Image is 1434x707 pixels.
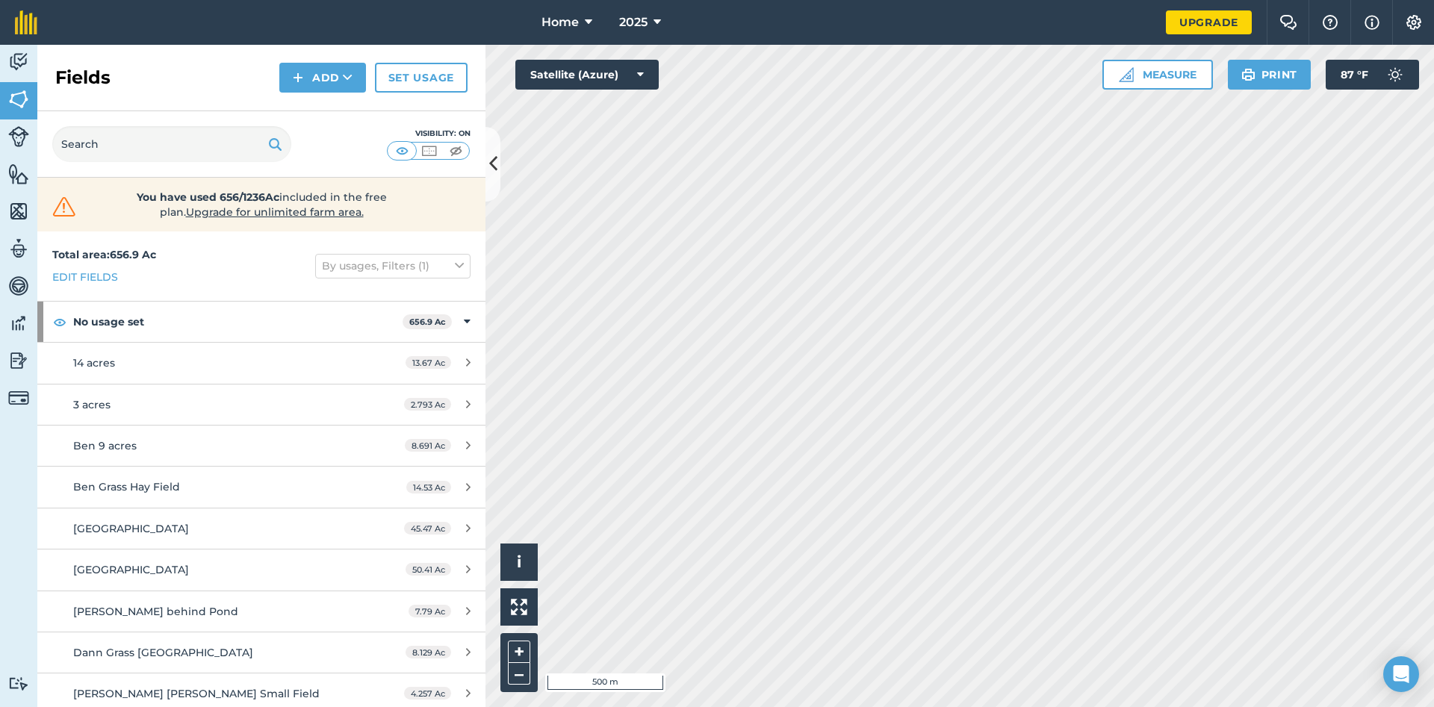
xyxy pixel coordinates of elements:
[52,269,118,285] a: Edit fields
[8,88,29,110] img: svg+xml;base64,PHN2ZyB4bWxucz0iaHR0cDovL3d3dy53My5vcmcvMjAwMC9zdmciIHdpZHRoPSI1NiIgaGVpZ2h0PSI2MC...
[409,317,446,327] strong: 656.9 Ac
[15,10,37,34] img: fieldmargin Logo
[393,143,412,158] img: svg+xml;base64,PHN2ZyB4bWxucz0iaHR0cDovL3d3dy53My5vcmcvMjAwMC9zdmciIHdpZHRoPSI1MCIgaGVpZ2h0PSI0MC...
[102,190,420,219] span: included in the free plan .
[409,605,451,617] span: 7.79 Ac
[508,663,530,685] button: –
[73,563,189,576] span: [GEOGRAPHIC_DATA]
[447,143,465,158] img: svg+xml;base64,PHN2ZyB4bWxucz0iaHR0cDovL3d3dy53My5vcmcvMjAwMC9zdmciIHdpZHRoPSI1MCIgaGVpZ2h0PSI0MC...
[73,646,253,659] span: Dann Grass [GEOGRAPHIC_DATA]
[73,356,115,370] span: 14 acres
[1380,60,1410,90] img: svg+xml;base64,PD94bWwgdmVyc2lvbj0iMS4wIiBlbmNvZGluZz0idXRmLTgiPz4KPCEtLSBHZW5lcmF0b3I6IEFkb2JlIE...
[1228,60,1312,90] button: Print
[1383,656,1419,692] div: Open Intercom Messenger
[73,605,238,618] span: [PERSON_NAME] behind Pond
[186,205,364,219] span: Upgrade for unlimited farm area.
[37,508,485,549] a: [GEOGRAPHIC_DATA]45.47 Ac
[37,302,485,342] div: No usage set656.9 Ac
[404,687,451,700] span: 4.257 Ac
[37,467,485,507] a: Ben Grass Hay Field14.53 Ac
[49,196,79,218] img: svg+xml;base64,PHN2ZyB4bWxucz0iaHR0cDovL3d3dy53My5vcmcvMjAwMC9zdmciIHdpZHRoPSIzMiIgaGVpZ2h0PSIzMC...
[8,349,29,372] img: svg+xml;base64,PD94bWwgdmVyc2lvbj0iMS4wIiBlbmNvZGluZz0idXRmLTgiPz4KPCEtLSBHZW5lcmF0b3I6IEFkb2JlIE...
[511,599,527,615] img: Four arrows, one pointing top left, one top right, one bottom right and the last bottom left
[387,128,471,140] div: Visibility: On
[37,632,485,673] a: Dann Grass [GEOGRAPHIC_DATA]8.129 Ac
[49,190,474,219] a: You have used 656/1236Acincluded in the free plan.Upgrade for unlimited farm area.
[1405,15,1423,30] img: A cog icon
[73,480,180,493] span: Ben Grass Hay Field
[268,135,282,153] img: svg+xml;base64,PHN2ZyB4bWxucz0iaHR0cDovL3d3dy53My5vcmcvMjAwMC9zdmciIHdpZHRoPSIxOSIgaGVpZ2h0PSIyNC...
[619,13,648,31] span: 2025
[37,549,485,590] a: [GEOGRAPHIC_DATA]50.41 Ac
[8,676,29,691] img: svg+xml;base64,PD94bWwgdmVyc2lvbj0iMS4wIiBlbmNvZGluZz0idXRmLTgiPz4KPCEtLSBHZW5lcmF0b3I6IEFkb2JlIE...
[73,398,111,411] span: 3 acres
[53,313,66,331] img: svg+xml;base64,PHN2ZyB4bWxucz0iaHR0cDovL3d3dy53My5vcmcvMjAwMC9zdmciIHdpZHRoPSIxOCIgaGVpZ2h0PSIyNC...
[1321,15,1339,30] img: A question mark icon
[404,522,451,535] span: 45.47 Ac
[52,126,291,162] input: Search
[406,646,451,658] span: 8.129 Ac
[8,51,29,73] img: svg+xml;base64,PD94bWwgdmVyc2lvbj0iMS4wIiBlbmNvZGluZz0idXRmLTgiPz4KPCEtLSBHZW5lcmF0b3I6IEFkb2JlIE...
[37,343,485,383] a: 14 acres13.67 Ac
[375,63,468,93] a: Set usage
[8,126,29,147] img: svg+xml;base64,PD94bWwgdmVyc2lvbj0iMS4wIiBlbmNvZGluZz0idXRmLTgiPz4KPCEtLSBHZW5lcmF0b3I6IEFkb2JlIE...
[1341,60,1368,90] span: 87 ° F
[8,200,29,222] img: svg+xml;base64,PHN2ZyB4bWxucz0iaHR0cDovL3d3dy53My5vcmcvMjAwMC9zdmciIHdpZHRoPSI1NiIgaGVpZ2h0PSI2MC...
[1326,60,1419,90] button: 87 °F
[1102,60,1213,90] button: Measure
[37,426,485,466] a: Ben 9 acres8.691 Ac
[315,254,471,278] button: By usages, Filters (1)
[73,439,137,452] span: Ben 9 acres
[73,687,320,700] span: [PERSON_NAME] [PERSON_NAME] Small Field
[517,552,521,571] span: i
[37,591,485,632] a: [PERSON_NAME] behind Pond7.79 Ac
[37,384,485,425] a: 3 acres2.793 Ac
[8,237,29,260] img: svg+xml;base64,PD94bWwgdmVyc2lvbj0iMS4wIiBlbmNvZGluZz0idXRmLTgiPz4KPCEtLSBHZW5lcmF0b3I6IEFkb2JlIE...
[55,66,111,90] h2: Fields
[8,275,29,297] img: svg+xml;base64,PD94bWwgdmVyc2lvbj0iMS4wIiBlbmNvZGluZz0idXRmLTgiPz4KPCEtLSBHZW5lcmF0b3I6IEFkb2JlIE...
[73,522,189,535] span: [GEOGRAPHIC_DATA]
[52,248,156,261] strong: Total area : 656.9 Ac
[515,60,659,90] button: Satellite (Azure)
[279,63,366,93] button: Add
[1166,10,1252,34] a: Upgrade
[8,163,29,185] img: svg+xml;base64,PHN2ZyB4bWxucz0iaHR0cDovL3d3dy53My5vcmcvMjAwMC9zdmciIHdpZHRoPSI1NiIgaGVpZ2h0PSI2MC...
[1365,13,1379,31] img: svg+xml;base64,PHN2ZyB4bWxucz0iaHR0cDovL3d3dy53My5vcmcvMjAwMC9zdmciIHdpZHRoPSIxNyIgaGVpZ2h0PSIxNy...
[500,544,538,581] button: i
[137,190,279,204] strong: You have used 656/1236Ac
[420,143,438,158] img: svg+xml;base64,PHN2ZyB4bWxucz0iaHR0cDovL3d3dy53My5vcmcvMjAwMC9zdmciIHdpZHRoPSI1MCIgaGVpZ2h0PSI0MC...
[508,641,530,663] button: +
[1241,66,1255,84] img: svg+xml;base64,PHN2ZyB4bWxucz0iaHR0cDovL3d3dy53My5vcmcvMjAwMC9zdmciIHdpZHRoPSIxOSIgaGVpZ2h0PSIyNC...
[405,439,451,452] span: 8.691 Ac
[541,13,579,31] span: Home
[1279,15,1297,30] img: Two speech bubbles overlapping with the left bubble in the forefront
[8,387,29,408] img: svg+xml;base64,PD94bWwgdmVyc2lvbj0iMS4wIiBlbmNvZGluZz0idXRmLTgiPz4KPCEtLSBHZW5lcmF0b3I6IEFkb2JlIE...
[73,302,403,342] strong: No usage set
[1119,67,1134,82] img: Ruler icon
[406,563,451,576] span: 50.41 Ac
[406,356,451,369] span: 13.67 Ac
[404,398,451,411] span: 2.793 Ac
[406,481,451,493] span: 14.53 Ac
[293,69,303,87] img: svg+xml;base64,PHN2ZyB4bWxucz0iaHR0cDovL3d3dy53My5vcmcvMjAwMC9zdmciIHdpZHRoPSIxNCIgaGVpZ2h0PSIyNC...
[8,312,29,334] img: svg+xml;base64,PD94bWwgdmVyc2lvbj0iMS4wIiBlbmNvZGluZz0idXRmLTgiPz4KPCEtLSBHZW5lcmF0b3I6IEFkb2JlIE...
